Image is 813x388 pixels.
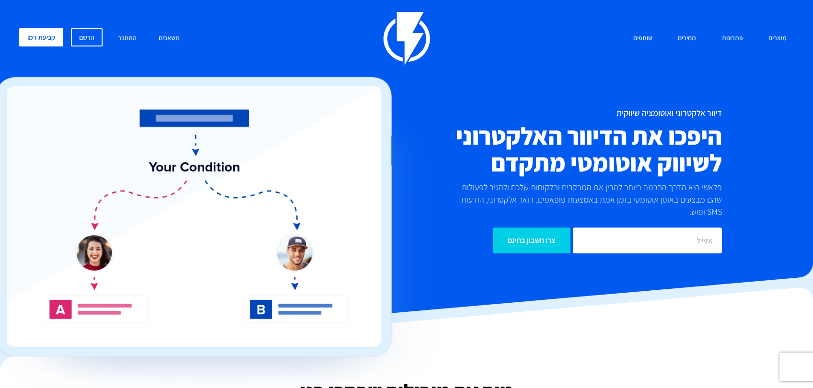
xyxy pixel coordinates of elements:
[626,28,660,49] a: שותפים
[493,228,570,253] input: צרו חשבון בחינם
[671,28,703,49] a: מחירים
[349,123,722,176] h2: היפכו את הדיוור האלקטרוני לשיווק אוטומטי מתקדם
[71,28,103,46] a: הרשם
[19,28,63,46] a: קביעת דמו
[349,108,722,118] h1: דיוור אלקטרוני ואוטומציה שיווקית
[715,28,750,49] a: פתרונות
[573,228,722,253] input: אימייל
[761,28,794,49] a: מוצרים
[151,28,187,49] a: משאבים
[446,181,722,218] p: פלאשי היא הדרך החכמה ביותר להבין את המבקרים והלקוחות שלכם ולהגיב לפעולות שהם מבצעים באופן אוטומטי...
[111,28,144,49] a: התחבר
